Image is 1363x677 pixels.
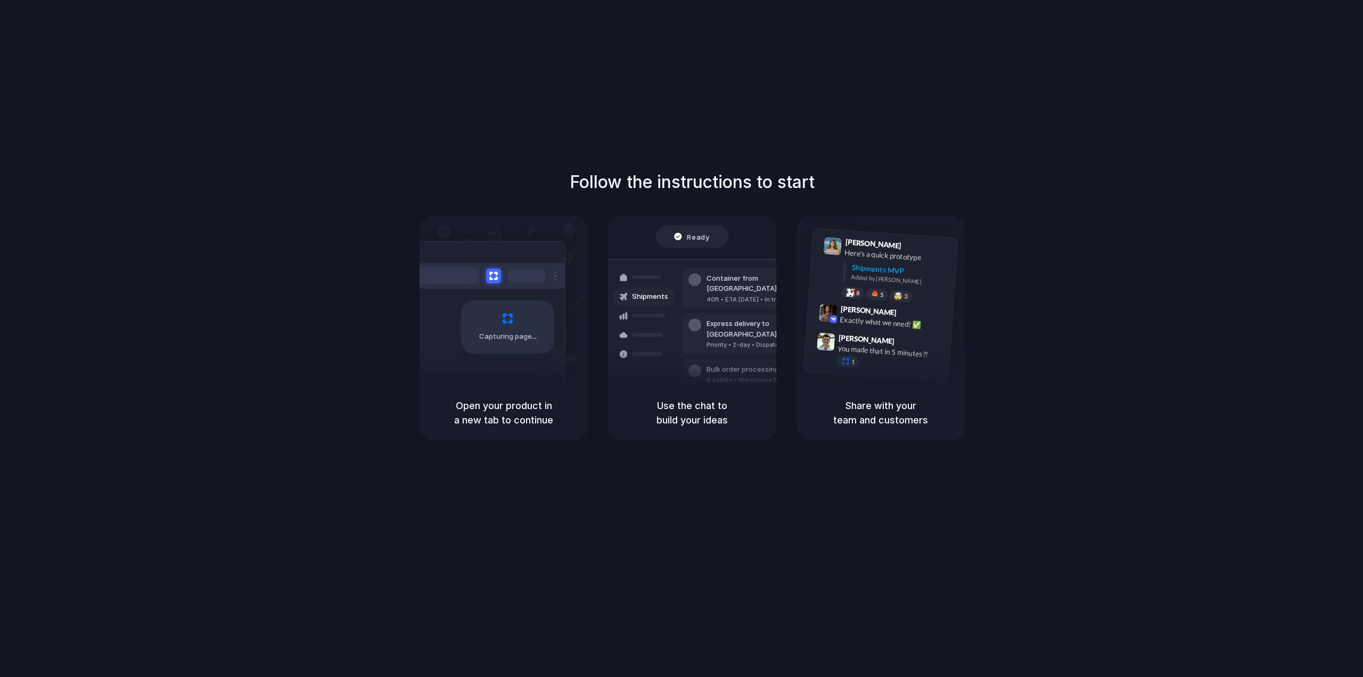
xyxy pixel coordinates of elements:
h5: Open your product in a new tab to continue [432,398,575,427]
h5: Use the chat to build your ideas [621,398,763,427]
span: Shipments [632,291,668,302]
span: 8 [856,290,860,296]
span: [PERSON_NAME] [845,236,901,251]
div: Here's a quick prototype [844,247,951,265]
span: 9:42 AM [900,308,922,321]
div: Added by [PERSON_NAME] [851,273,949,288]
span: 5 [880,292,884,298]
span: [PERSON_NAME] [840,303,897,319]
div: 🤯 [894,292,903,300]
div: Shipments MVP [851,262,950,280]
div: Container from [GEOGRAPHIC_DATA] [707,273,822,294]
span: 9:41 AM [905,241,926,254]
span: [PERSON_NAME] [839,332,895,347]
div: Express delivery to [GEOGRAPHIC_DATA] [707,319,822,339]
div: you made that in 5 minutes?! [837,342,944,361]
span: Ready [687,231,710,242]
div: Priority • 2-day • Dispatched [707,340,822,349]
div: 40ft • ETA [DATE] • In transit [707,295,822,304]
span: 3 [904,293,908,299]
h1: Follow the instructions to start [570,169,815,195]
span: 9:47 AM [898,337,919,349]
div: Bulk order processing [707,364,806,375]
div: 8 pallets • Warehouse B • Packed [707,376,806,385]
span: 1 [851,359,855,365]
span: Capturing page [479,331,538,342]
h5: Share with your team and customers [809,398,952,427]
div: Exactly what we need! ✅ [840,314,946,332]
